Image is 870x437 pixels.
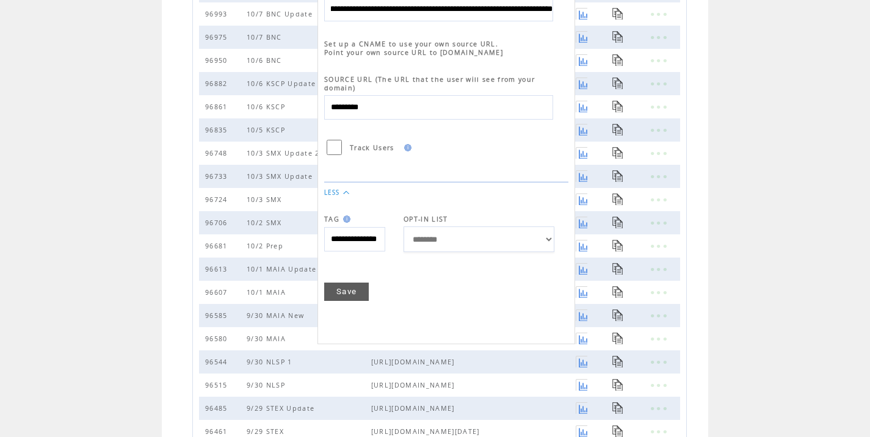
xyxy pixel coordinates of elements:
[247,381,288,389] span: 9/30 NLSP
[247,404,317,413] span: 9/29 STEX Update
[324,48,503,57] span: Point your own source URL to [DOMAIN_NAME]
[612,425,624,437] a: Click to copy URL for text blast to clipboard
[205,358,231,366] span: 96544
[205,427,231,436] span: 96461
[612,333,624,344] a: Click to copy URL for text blast to clipboard
[247,265,319,273] span: 10/1 MAIA Update
[324,75,535,92] span: SOURCE URL (The URL that the user will see from your domain)
[247,358,295,366] span: 9/30 NLSP 1
[205,288,231,297] span: 96607
[576,379,587,391] a: Click to view a graph
[205,404,231,413] span: 96485
[371,381,576,389] span: https://myemail.constantcontact.com/Bullish-Technicals-Put-Low-Float--Nasdaq--NLSP--On-Radar-Noti...
[247,311,307,320] span: 9/30 MAIA New
[247,334,289,343] span: 9/30 MAIA
[205,265,231,273] span: 96613
[371,427,576,436] span: https://myemail.constantcontact.com/Behind-Key-Triggered-Technicals---Nasdaq--STEX--Takes-Control...
[205,381,231,389] span: 96515
[371,404,576,413] span: https://myemail.constantcontact.com/On-Radar-Watch--Low-Float-Nasdaq-Profile--STEX--Jumps-Green-A...
[247,288,289,297] span: 10/1 MAIA
[612,402,624,414] a: Click to copy URL for text blast to clipboard
[612,379,624,391] a: Click to copy URL for text blast to clipboard
[576,356,587,367] a: Click to view a graph
[612,356,624,367] a: Click to copy URL for text blast to clipboard
[612,286,624,298] a: Click to copy URL for text blast to clipboard
[324,189,339,197] a: LESS
[339,215,350,223] img: help.gif
[612,309,624,321] a: Click to copy URL for text blast to clipboard
[371,358,576,366] span: https://myemail.constantcontact.com/-Nasdaq--NLSP--Drops-Breaking-News--Shareholders-Approve-Merg...
[205,334,231,343] span: 96580
[324,40,498,48] span: Set up a CNAME to use your own source URL.
[576,263,587,275] a: Click to view a graph
[576,309,587,321] a: Click to view a graph
[576,333,587,344] a: Click to view a graph
[612,263,624,275] a: Click to copy URL for text blast to clipboard
[401,144,411,151] img: help.gif
[205,311,231,320] span: 96585
[324,283,369,301] a: Save
[247,427,287,436] span: 9/29 STEX
[404,215,448,223] span: OPT-IN LIST
[350,143,394,152] span: Track Users
[324,215,339,223] span: TAG
[576,286,587,298] a: Click to view a graph
[576,402,587,414] a: Click to view a graph
[576,425,587,437] a: Click to view a graph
